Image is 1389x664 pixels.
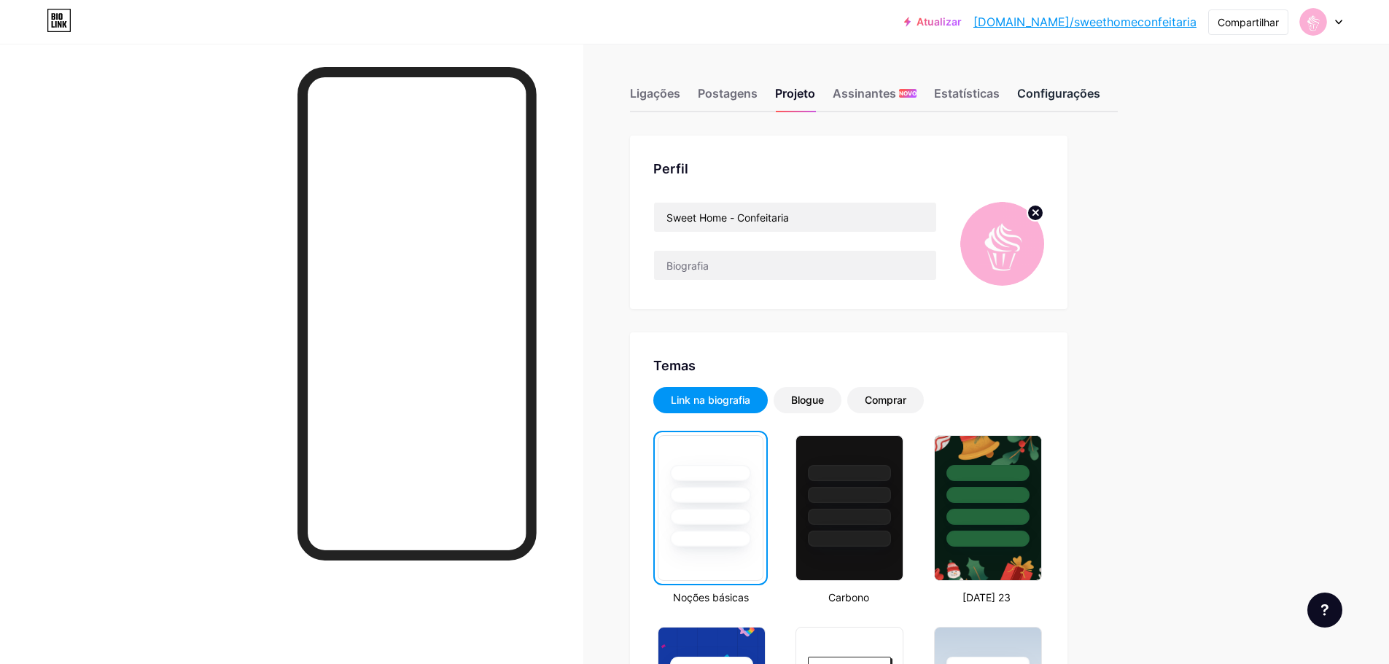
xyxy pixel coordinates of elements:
a: [DOMAIN_NAME]/sweethomeconfeitaria [973,13,1197,31]
input: Biografia [654,251,936,280]
font: Link na biografia [671,394,750,406]
img: sweethomeconfeitaria [960,202,1044,286]
font: Configurações [1017,86,1100,101]
font: Carbono [828,591,869,604]
font: [DOMAIN_NAME]/sweethomeconfeitaria [973,15,1197,29]
font: Blogue [791,394,824,406]
font: Comprar [865,394,906,406]
font: Perfil [653,161,688,176]
font: Postagens [698,86,758,101]
font: Compartilhar [1218,16,1279,28]
input: Nome [654,203,936,232]
font: Projeto [775,86,815,101]
font: Assinantes [833,86,896,101]
font: [DATE] 23 [962,591,1011,604]
font: NOVO [899,90,917,97]
font: Noções básicas [673,591,749,604]
img: sweethomeconfeitaria [1299,8,1327,36]
font: Atualizar [917,15,962,28]
font: Ligações [630,86,680,101]
font: Estatísticas [934,86,1000,101]
font: Temas [653,358,696,373]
